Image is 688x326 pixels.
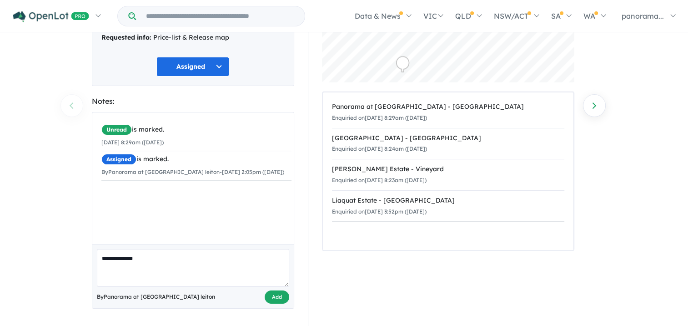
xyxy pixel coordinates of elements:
small: Enquiried on [DATE] 3:52pm ([DATE]) [332,208,427,215]
div: Notes: [92,95,294,107]
small: Enquiried on [DATE] 8:29am ([DATE]) [332,114,427,121]
a: [GEOGRAPHIC_DATA] - [GEOGRAPHIC_DATA]Enquiried on[DATE] 8:24am ([DATE]) [332,128,564,160]
div: [PERSON_NAME] Estate - Vineyard [332,164,564,175]
div: Map marker [396,56,409,73]
span: Unread [101,124,132,135]
a: Panorama at [GEOGRAPHIC_DATA] - [GEOGRAPHIC_DATA]Enquiried on[DATE] 8:29am ([DATE]) [332,97,564,128]
div: [GEOGRAPHIC_DATA] - [GEOGRAPHIC_DATA] [332,133,564,144]
div: is marked. [101,154,291,165]
span: By Panorama at [GEOGRAPHIC_DATA] leiton [97,292,215,301]
span: Assigned [101,154,136,165]
strong: Requested info: [101,33,151,41]
small: Enquiried on [DATE] 8:23am ([DATE]) [332,177,427,183]
a: Liaquat Estate - [GEOGRAPHIC_DATA]Enquiried on[DATE] 3:52pm ([DATE]) [332,190,564,222]
button: Assigned [156,57,229,76]
div: Panorama at [GEOGRAPHIC_DATA] - [GEOGRAPHIC_DATA] [332,102,564,112]
div: is marked. [101,124,291,135]
input: Try estate name, suburb, builder or developer [138,6,303,26]
span: panorama... [622,11,664,20]
a: [PERSON_NAME] Estate - VineyardEnquiried on[DATE] 8:23am ([DATE]) [332,159,564,191]
img: Openlot PRO Logo White [13,11,89,22]
div: Liaquat Estate - [GEOGRAPHIC_DATA] [332,195,564,206]
button: Add [265,290,289,304]
small: Enquiried on [DATE] 8:24am ([DATE]) [332,145,427,152]
small: [DATE] 8:29am ([DATE]) [101,139,164,146]
small: By Panorama at [GEOGRAPHIC_DATA] leiton - [DATE] 2:05pm ([DATE]) [101,168,284,175]
div: Price-list & Release map [101,32,285,43]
